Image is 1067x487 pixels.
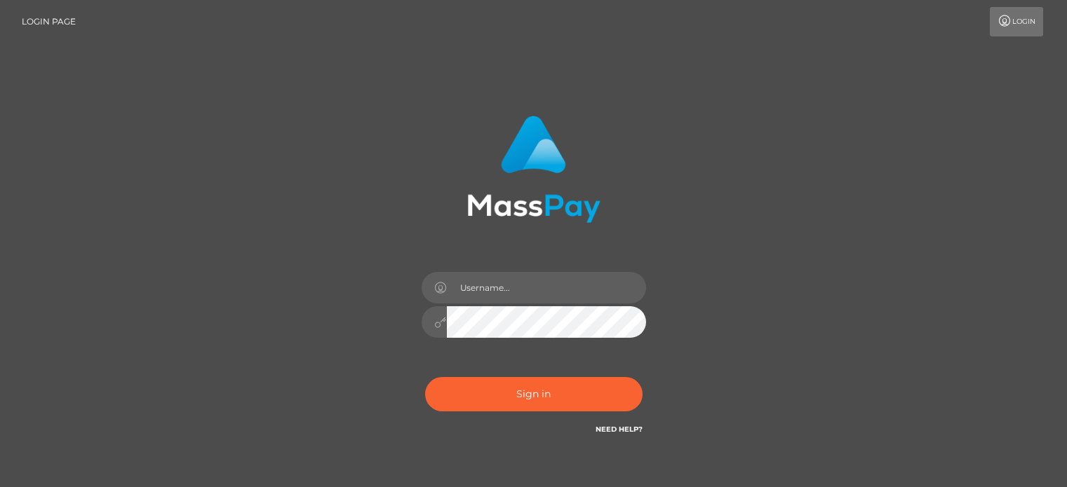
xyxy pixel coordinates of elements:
[425,377,643,411] button: Sign in
[596,425,643,434] a: Need Help?
[22,7,76,36] a: Login Page
[447,272,646,303] input: Username...
[467,116,600,223] img: MassPay Login
[990,7,1043,36] a: Login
